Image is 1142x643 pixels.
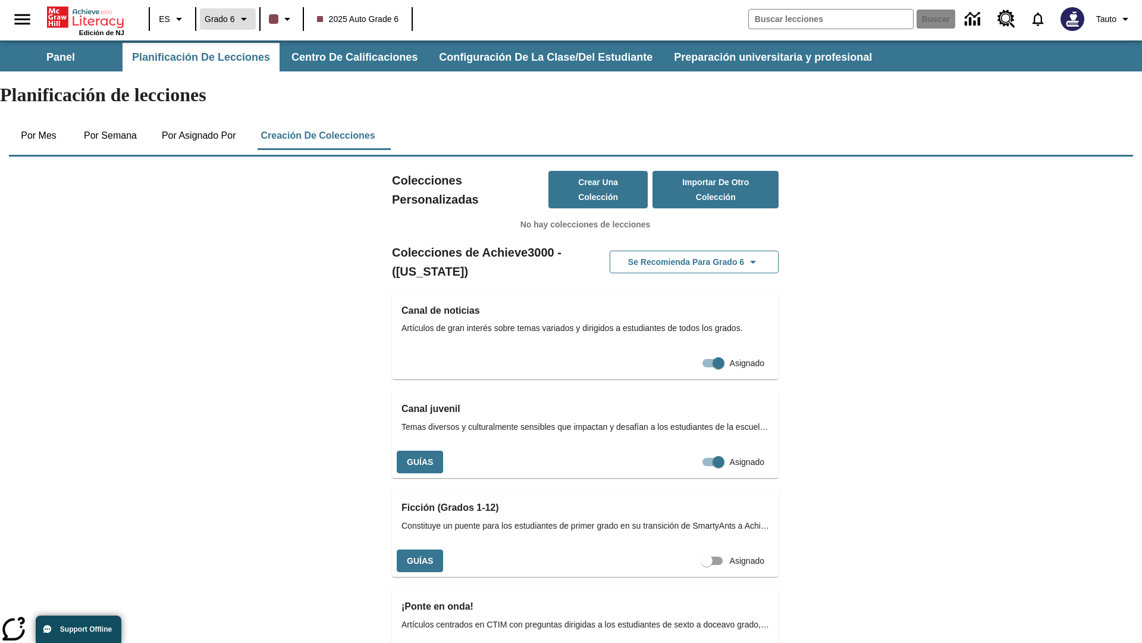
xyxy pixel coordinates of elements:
[1061,7,1084,31] img: Avatar
[1,43,120,71] button: Panel
[401,401,769,417] h3: Canal juvenil
[264,8,299,30] button: El color de la clase es café oscuro. Cambiar el color de la clase.
[1053,4,1091,35] button: Escoja un nuevo avatar
[730,456,764,469] span: Asignado
[123,43,280,71] button: Planificación de lecciones
[392,171,548,209] h2: Colecciones Personalizadas
[664,43,881,71] button: Preparación universitaria y profesional
[397,451,443,474] button: Guías
[610,251,779,274] button: Se recomienda para Grado 6
[990,3,1022,35] a: Centro de recursos, Se abrirá en una pestaña nueva.
[730,555,764,567] span: Asignado
[74,121,146,150] button: Por semana
[1091,8,1137,30] button: Perfil/Configuración
[60,625,112,633] span: Support Offline
[79,29,124,36] span: Edición de NJ
[152,121,246,150] button: Por asignado por
[749,10,913,29] input: Buscar campo
[730,357,764,370] span: Asignado
[401,619,769,631] span: Artículos centrados en CTIM con preguntas dirigidas a los estudiantes de sexto a doceavo grado, q...
[401,322,769,335] span: Artículos de gran interés sobre temas variados y dirigidos a estudiantes de todos los grados.
[397,550,443,573] button: Guías
[47,5,124,29] a: Portada
[317,13,399,26] span: 2025 Auto Grade 6
[5,2,40,37] button: Abrir el menú lateral
[401,302,769,319] h3: Canal de noticias
[401,421,769,433] span: Temas diversos y culturalmente sensibles que impactan y desafían a los estudiantes de la escuela ...
[282,43,427,71] button: Centro de calificaciones
[958,3,990,36] a: Centro de información
[392,219,779,231] p: No hay colecciones de lecciones
[401,500,769,516] h3: Ficción (Grados 1-12)
[36,616,121,643] button: Support Offline
[200,8,256,30] button: Grado: Grado 6, Elige un grado
[205,13,235,26] span: Grado 6
[9,121,68,150] button: Por mes
[401,520,769,532] span: Constituye un puente para los estudiantes de primer grado en su transición de SmartyAnts a Achiev...
[1096,13,1116,26] span: Tauto
[401,598,769,615] h3: ¡Ponte en onda!
[153,8,192,30] button: Lenguaje: ES, Selecciona un idioma
[429,43,662,71] button: Configuración de la clase/del estudiante
[652,171,779,208] button: Importar de otro Colección
[1022,4,1053,35] a: Notificaciones
[47,4,124,36] div: Portada
[251,121,384,150] button: Creación de colecciones
[392,243,585,281] h2: Colecciones de Achieve3000 - ([US_STATE])
[159,13,170,26] span: ES
[548,171,648,208] button: Crear una colección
